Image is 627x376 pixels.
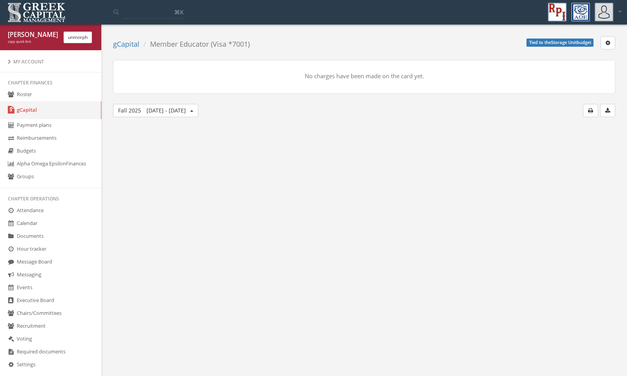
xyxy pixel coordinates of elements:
[8,30,58,39] div: [PERSON_NAME] [PERSON_NAME]
[8,39,58,44] div: copy quick link
[118,107,186,114] span: Fall 2025
[147,107,186,114] span: [DATE] - [DATE]
[8,58,94,65] div: My Account
[140,39,250,49] li: Member Educator (Visa *7001)
[123,72,605,80] p: No charges have been made on the card yet.
[174,8,184,16] span: ⌘K
[113,104,198,117] button: Fall 2025[DATE] - [DATE]
[526,39,594,47] span: Tied to the Storage Unit budget
[64,32,92,43] button: unmorph
[113,39,140,49] a: gCapital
